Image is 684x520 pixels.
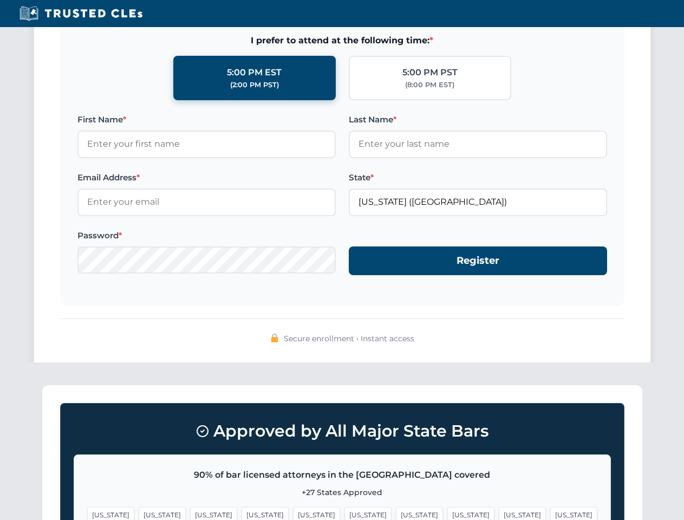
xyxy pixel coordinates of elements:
[87,486,597,498] p: +27 States Approved
[349,131,607,158] input: Enter your last name
[349,113,607,126] label: Last Name
[77,188,336,216] input: Enter your email
[87,468,597,482] p: 90% of bar licensed attorneys in the [GEOGRAPHIC_DATA] covered
[284,333,414,344] span: Secure enrollment • Instant access
[227,66,282,80] div: 5:00 PM EST
[77,171,336,184] label: Email Address
[402,66,458,80] div: 5:00 PM PST
[77,34,607,48] span: I prefer to attend at the following time:
[349,171,607,184] label: State
[77,229,336,242] label: Password
[405,80,454,90] div: (8:00 PM EST)
[349,246,607,275] button: Register
[16,5,146,22] img: Trusted CLEs
[270,334,279,342] img: 🔒
[349,188,607,216] input: Florida (FL)
[77,113,336,126] label: First Name
[77,131,336,158] input: Enter your first name
[74,417,611,446] h3: Approved by All Major State Bars
[230,80,279,90] div: (2:00 PM PST)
